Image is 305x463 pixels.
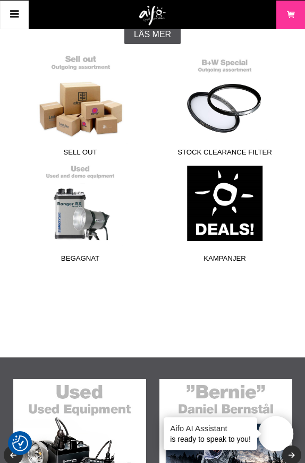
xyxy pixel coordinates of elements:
img: logo.png [139,6,166,26]
span: Stock Clearance Filter [159,147,291,161]
h4: Aifo AI Assistant [170,423,251,434]
a: Sell out [15,55,146,161]
a: Stock Clearance Filter [159,55,291,161]
a: Begagnat [15,161,146,267]
div: is ready to speak to you! [164,417,257,450]
button: Samtyckesinställningar [12,434,28,453]
a: Kampanjer [159,161,291,267]
span: Sell out [15,147,146,161]
span: Begagnat [15,253,146,268]
img: Revisit consent button [12,435,28,451]
span: Kampanjer [159,253,291,268]
span: Läs mer [134,30,171,39]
